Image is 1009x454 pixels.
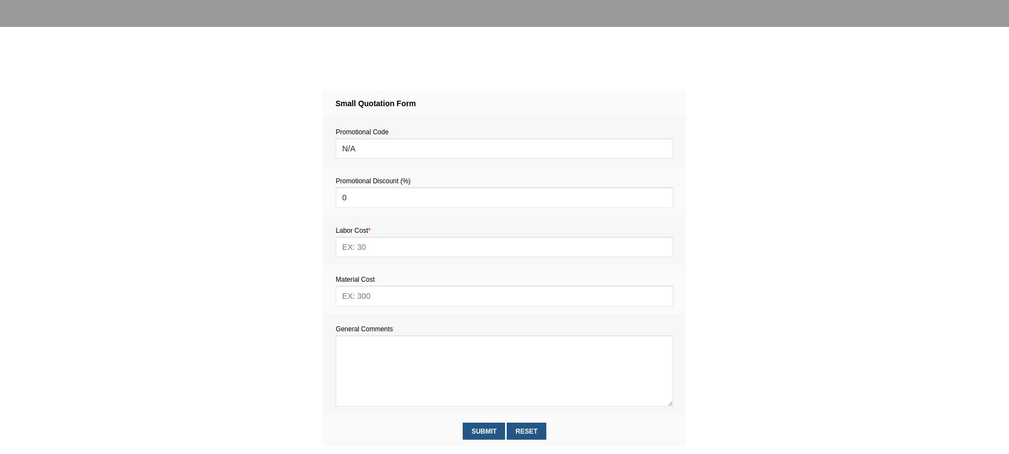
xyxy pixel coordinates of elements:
span: General Comments [336,325,393,333]
input: EX: 30 [336,237,673,257]
input: Reset [507,423,546,440]
span: Promotional Code [336,128,388,136]
input: Submit [463,423,505,440]
span: Promotional Discount (%) [336,177,410,185]
span: Material Cost [336,276,375,283]
strong: Small Quotation Form [336,99,416,108]
input: EX: 300 [336,286,673,306]
span: Labor Cost [336,227,370,234]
